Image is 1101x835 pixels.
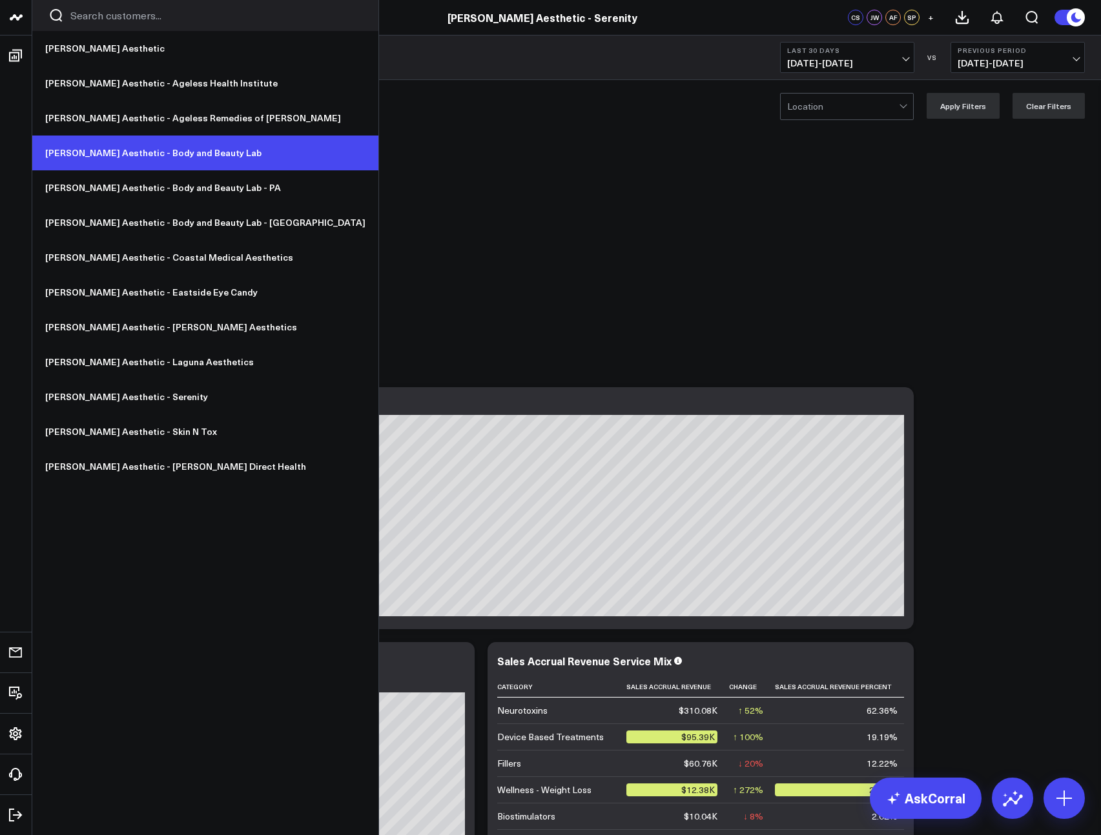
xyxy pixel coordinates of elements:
div: JW [867,10,882,25]
div: CS [848,10,863,25]
div: ↓ 8% [743,810,763,823]
div: AF [885,10,901,25]
a: [PERSON_NAME] Aesthetic [32,31,378,66]
span: [DATE] - [DATE] [958,58,1078,68]
div: Device Based Treatments [497,730,604,743]
button: Clear Filters [1013,93,1085,119]
div: ↑ 100% [733,730,763,743]
div: 19.19% [867,730,898,743]
div: 12.22% [867,757,898,770]
input: Search customers input [70,8,362,23]
b: Last 30 Days [787,46,907,54]
a: [PERSON_NAME] Aesthetic - Body and Beauty Lab [32,136,378,170]
button: + [923,10,938,25]
th: Sales Accrual Revenue [626,676,729,698]
a: [PERSON_NAME] Aesthetic - [PERSON_NAME] Aesthetics [32,310,378,345]
a: [PERSON_NAME] Aesthetic - Eastside Eye Candy [32,275,378,310]
a: [PERSON_NAME] Aesthetic - Laguna Aesthetics [32,345,378,379]
div: Neurotoxins [497,704,548,717]
div: Wellness - Weight Loss [497,783,592,796]
div: ↑ 272% [733,783,763,796]
div: $95.39K [626,730,717,743]
a: [PERSON_NAME] Aesthetic - [PERSON_NAME] Direct Health [32,449,378,484]
button: Search customers button [48,8,64,23]
div: Biostimulators [497,810,555,823]
div: 62.36% [867,704,898,717]
a: [PERSON_NAME] Aesthetic - Ageless Remedies of [PERSON_NAME] [32,101,378,136]
b: Previous Period [958,46,1078,54]
div: 2.49% [775,783,898,796]
div: SP [904,10,920,25]
a: [PERSON_NAME] Aesthetic - Body and Beauty Lab - PA [32,170,378,205]
a: [PERSON_NAME] Aesthetic - Ageless Health Institute [32,66,378,101]
a: [PERSON_NAME] Aesthetic - Serenity [32,379,378,414]
div: Sales Accrual Revenue Service Mix [497,654,672,668]
div: VS [921,54,944,61]
a: AskCorral [870,778,982,819]
th: Category [497,676,626,698]
div: Fillers [497,757,521,770]
div: $60.76K [684,757,717,770]
button: Apply Filters [927,93,1000,119]
div: ↓ 20% [738,757,763,770]
a: [PERSON_NAME] Aesthetic - Coastal Medical Aesthetics [32,240,378,275]
button: Previous Period[DATE]-[DATE] [951,42,1085,73]
th: Change [729,676,775,698]
a: [PERSON_NAME] Aesthetic - Skin N Tox [32,414,378,449]
span: [DATE] - [DATE] [787,58,907,68]
a: [PERSON_NAME] Aesthetic - Body and Beauty Lab - [GEOGRAPHIC_DATA] [32,205,378,240]
th: Sales Accrual Revenue Percent [775,676,909,698]
div: ↑ 52% [738,704,763,717]
div: $310.08K [679,704,717,717]
span: + [928,13,934,22]
a: [PERSON_NAME] Aesthetic - Serenity [448,10,637,25]
div: $12.38K [626,783,717,796]
button: Last 30 Days[DATE]-[DATE] [780,42,914,73]
div: $10.04K [684,810,717,823]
